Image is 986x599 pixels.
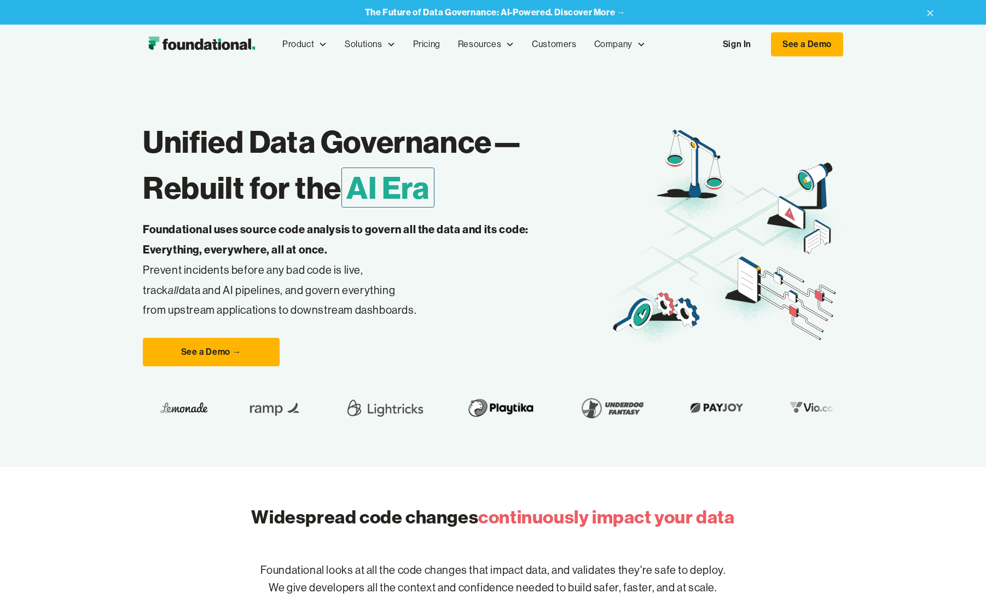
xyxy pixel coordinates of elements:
a: Sign In [712,33,762,56]
div: Company [594,37,633,51]
strong: Foundational uses source code analysis to govern all the data and its code: Everything, everywher... [143,222,529,256]
img: Playtika [451,393,530,423]
img: Underdog Fantasy [565,393,639,423]
div: Resources [458,37,501,51]
div: Solutions [345,37,382,51]
div: Product [282,37,314,51]
a: Customers [523,26,585,62]
img: Foundational Logo [143,33,260,55]
div: Solutions [336,26,404,62]
div: Product [274,26,336,62]
span: continuously impact your data [478,505,734,528]
h1: Unified Data Governance— Rebuilt for the [143,119,610,211]
p: Prevent incidents before any bad code is live, track data and AI pipelines, and govern everything... [143,220,563,320]
a: home [143,33,260,55]
img: Vio.com [774,399,837,416]
img: Lemonade [150,399,198,416]
iframe: Chat Widget [789,472,986,599]
h2: Widespread code changes [251,504,734,530]
img: Ramp [233,393,298,423]
img: Payjoy [674,399,739,416]
a: See a Demo [771,32,843,56]
div: Company [585,26,654,62]
a: The Future of Data Governance: AI-Powered. Discover More → [365,7,626,18]
div: Resources [449,26,523,62]
span: AI Era [341,168,434,208]
em: all [168,283,179,297]
a: See a Demo → [143,338,280,366]
img: Lightricks [333,393,416,423]
a: Pricing [404,26,449,62]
